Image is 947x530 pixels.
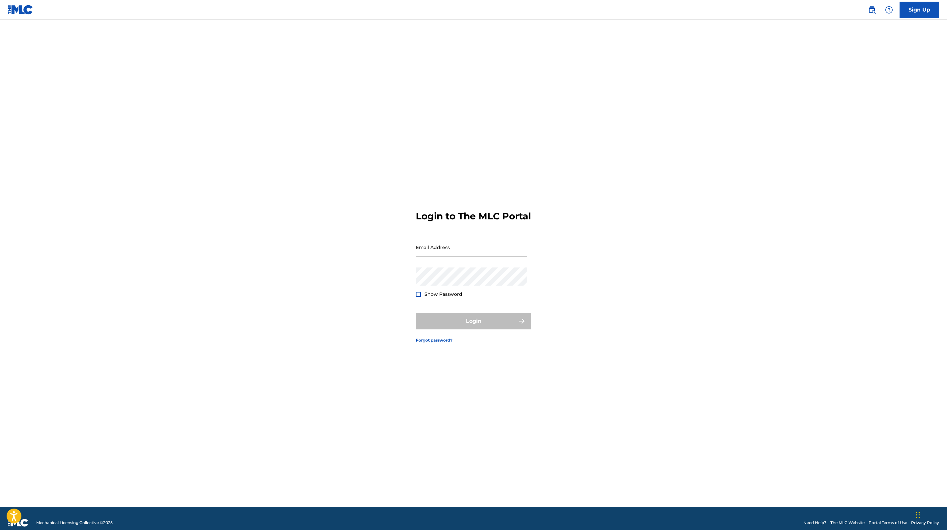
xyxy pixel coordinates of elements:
iframe: Chat Widget [914,498,947,530]
a: Portal Terms of Use [869,520,907,526]
span: Mechanical Licensing Collective © 2025 [36,520,113,526]
a: Forgot password? [416,337,452,343]
span: Show Password [424,291,462,297]
img: search [868,6,876,14]
div: Chatt-widget [914,498,947,530]
img: help [885,6,893,14]
a: Need Help? [803,520,826,526]
img: logo [8,519,28,527]
h3: Login to The MLC Portal [416,210,531,222]
a: The MLC Website [830,520,865,526]
a: Public Search [865,3,878,16]
img: MLC Logo [8,5,33,14]
div: Help [882,3,896,16]
a: Sign Up [900,2,939,18]
a: Privacy Policy [911,520,939,526]
div: Dra [916,505,920,525]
